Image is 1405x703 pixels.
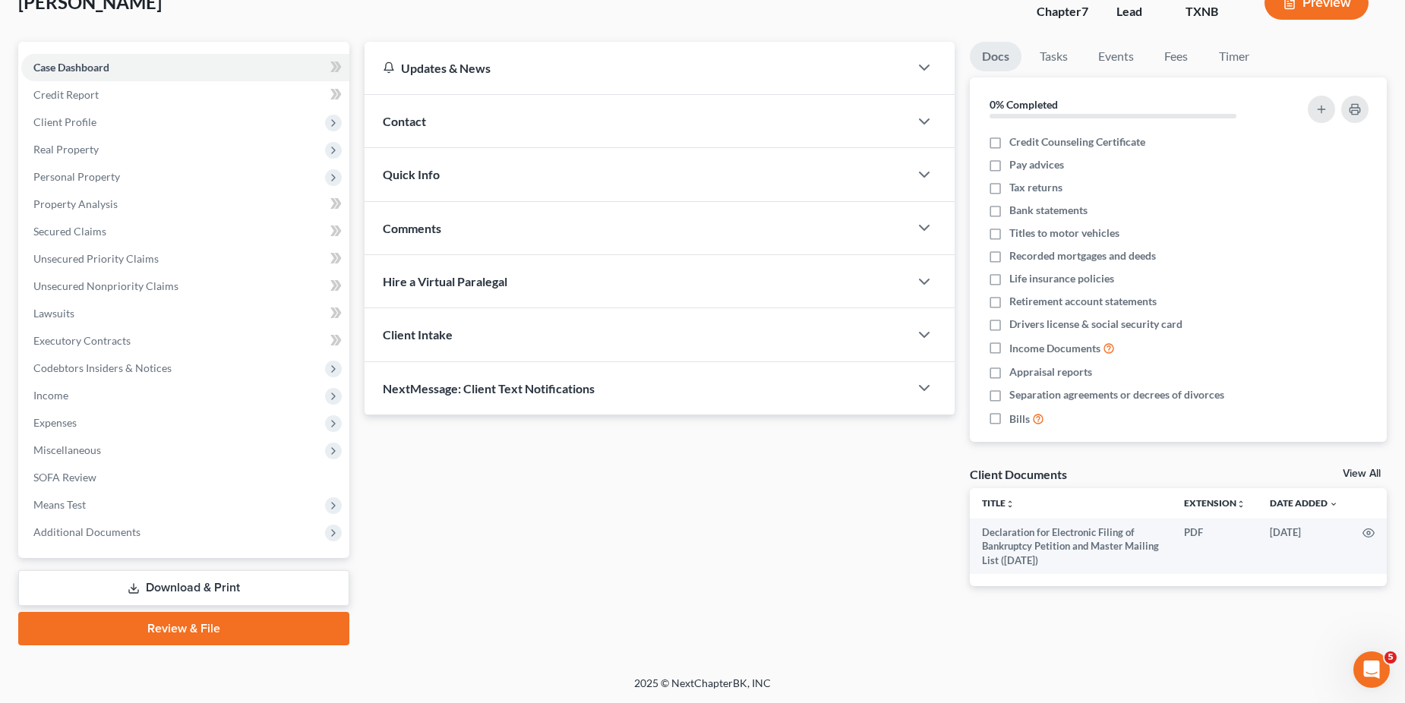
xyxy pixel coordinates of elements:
[270,676,1135,703] div: 2025 © NextChapterBK, INC
[1009,411,1030,427] span: Bills
[1009,364,1092,380] span: Appraisal reports
[1353,651,1390,688] iframe: Intercom live chat
[33,498,86,511] span: Means Test
[1009,271,1114,286] span: Life insurance policies
[1207,42,1261,71] a: Timer
[33,361,172,374] span: Codebtors Insiders & Notices
[383,167,440,181] span: Quick Info
[33,143,99,156] span: Real Property
[383,221,441,235] span: Comments
[1009,134,1145,150] span: Credit Counseling Certificate
[1329,500,1338,509] i: expand_more
[1236,500,1246,509] i: unfold_more
[33,416,77,429] span: Expenses
[21,327,349,355] a: Executory Contracts
[1184,497,1246,509] a: Extensionunfold_more
[383,114,426,128] span: Contact
[33,443,101,456] span: Miscellaneous
[33,170,120,183] span: Personal Property
[33,115,96,128] span: Client Profile
[33,197,118,210] span: Property Analysis
[383,60,891,76] div: Updates & News
[33,389,68,402] span: Income
[1009,180,1062,195] span: Tax returns
[33,525,140,538] span: Additional Documents
[33,471,96,484] span: SOFA Review
[1086,42,1146,71] a: Events
[21,300,349,327] a: Lawsuits
[1152,42,1201,71] a: Fees
[1116,3,1161,20] div: Lead
[1037,3,1092,20] div: Chapter
[1270,497,1338,509] a: Date Added expand_more
[1006,500,1015,509] i: unfold_more
[33,252,159,265] span: Unsecured Priority Claims
[1009,317,1182,332] span: Drivers license & social security card
[990,98,1058,111] strong: 0% Completed
[21,54,349,81] a: Case Dashboard
[33,225,106,238] span: Secured Claims
[970,42,1021,71] a: Docs
[33,88,99,101] span: Credit Report
[970,519,1172,574] td: Declaration for Electronic Filing of Bankruptcy Petition and Master Mailing List ([DATE])
[1009,341,1100,356] span: Income Documents
[21,273,349,300] a: Unsecured Nonpriority Claims
[1009,387,1224,402] span: Separation agreements or decrees of divorces
[1028,42,1080,71] a: Tasks
[383,327,453,342] span: Client Intake
[1343,468,1381,479] a: View All
[982,497,1015,509] a: Titleunfold_more
[33,279,178,292] span: Unsecured Nonpriority Claims
[21,81,349,109] a: Credit Report
[18,612,349,645] a: Review & File
[1258,519,1350,574] td: [DATE]
[1009,203,1088,218] span: Bank statements
[21,245,349,273] a: Unsecured Priority Claims
[1172,519,1258,574] td: PDF
[1384,651,1397,664] span: 5
[18,570,349,606] a: Download & Print
[383,274,507,288] span: Hire a Virtual Paralegal
[33,307,74,320] span: Lawsuits
[383,381,595,396] span: NextMessage: Client Text Notifications
[21,191,349,218] a: Property Analysis
[1009,157,1064,172] span: Pay advices
[1186,3,1240,20] div: TXNB
[33,334,131,347] span: Executory Contracts
[21,218,349,245] a: Secured Claims
[1081,4,1088,18] span: 7
[1009,248,1156,263] span: Recorded mortgages and deeds
[970,466,1067,482] div: Client Documents
[1009,294,1157,309] span: Retirement account statements
[1009,225,1119,241] span: Titles to motor vehicles
[33,61,109,74] span: Case Dashboard
[21,464,349,491] a: SOFA Review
